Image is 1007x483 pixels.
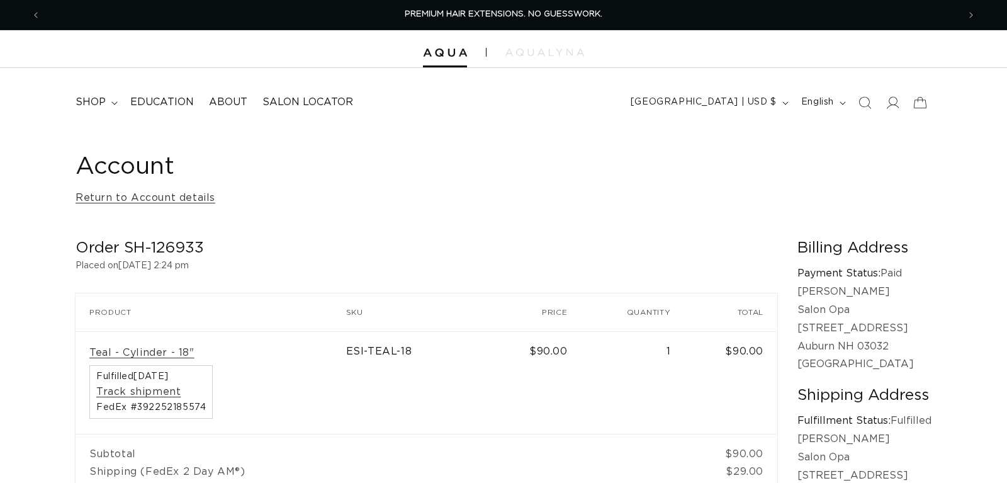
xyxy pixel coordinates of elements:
[423,48,467,57] img: Aqua Hair Extensions
[582,293,685,331] th: Quantity
[96,372,206,381] span: Fulfilled
[76,258,777,274] p: Placed on
[346,331,488,435] td: ESI-TEAL-18
[797,283,931,373] p: [PERSON_NAME] Salon Opa [STREET_ADDRESS] Auburn NH 03032 [GEOGRAPHIC_DATA]
[505,48,584,56] img: aqualyna.com
[76,293,346,331] th: Product
[201,88,255,116] a: About
[684,331,777,435] td: $90.00
[797,268,880,278] strong: Payment Status:
[76,239,777,258] h2: Order SH-126933
[22,3,50,27] button: Previous announcement
[76,152,931,183] h1: Account
[76,96,106,109] span: shop
[684,434,777,463] td: $90.00
[255,88,361,116] a: Salon Locator
[684,463,777,480] td: $29.00
[488,293,582,331] th: Price
[797,264,931,283] p: Paid
[851,89,879,116] summary: Search
[684,293,777,331] th: Total
[797,386,931,406] h2: Shipping Address
[130,96,194,109] span: Education
[76,434,684,463] td: Subtotal
[529,346,568,356] span: $90.00
[133,372,169,381] time: [DATE]
[96,385,181,399] a: Track shipment
[76,463,684,480] td: Shipping (FedEx 2 Day AM®)
[957,3,985,27] button: Next announcement
[801,96,834,109] span: English
[797,412,931,430] p: Fulfilled
[209,96,247,109] span: About
[76,189,215,207] a: Return to Account details
[346,293,488,331] th: SKU
[89,346,194,360] a: Teal - Cylinder - 18"
[68,88,123,116] summary: shop
[123,88,201,116] a: Education
[797,239,931,258] h2: Billing Address
[623,91,794,115] button: [GEOGRAPHIC_DATA] | USD $
[582,331,685,435] td: 1
[794,91,851,115] button: English
[405,10,602,18] span: PREMIUM HAIR EXTENSIONS. NO GUESSWORK.
[262,96,353,109] span: Salon Locator
[96,403,206,412] span: FedEx #392252185574
[118,261,189,270] time: [DATE] 2:24 pm
[631,96,777,109] span: [GEOGRAPHIC_DATA] | USD $
[797,416,891,426] strong: Fulfillment Status:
